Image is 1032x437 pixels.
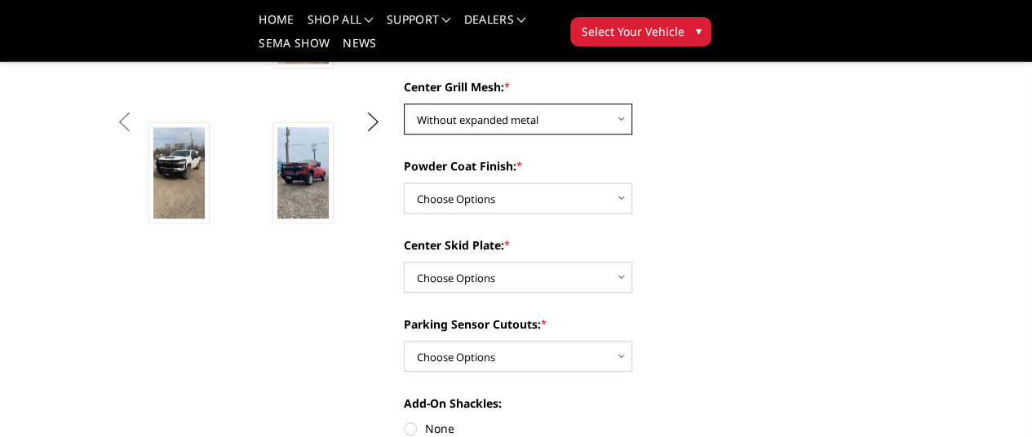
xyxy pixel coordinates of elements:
a: shop all [308,14,374,38]
a: Support [387,14,451,38]
a: SEMA Show [259,38,330,61]
label: Parking Sensor Cutouts: [404,316,669,333]
label: Add-On Shackles: [404,395,669,412]
a: Home [259,14,294,38]
button: Select Your Vehicle [570,17,711,46]
a: Dealers [464,14,526,38]
img: 2024-2026 Chevrolet 2500-3500 - T2 Series - Extreme Front Bumper (receiver or winch) [153,127,205,218]
label: Powder Coat Finish: [404,157,669,174]
img: 2024-2026 Chevrolet 2500-3500 - T2 Series - Extreme Front Bumper (receiver or winch) [277,127,329,218]
label: None [404,420,669,437]
a: News [343,38,376,61]
span: Select Your Vehicle [581,23,684,40]
label: Center Skid Plate: [404,236,669,254]
button: Next [361,110,385,135]
label: Center Grill Mesh: [404,78,669,95]
button: Previous [113,110,137,135]
span: ▾ [695,22,701,39]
